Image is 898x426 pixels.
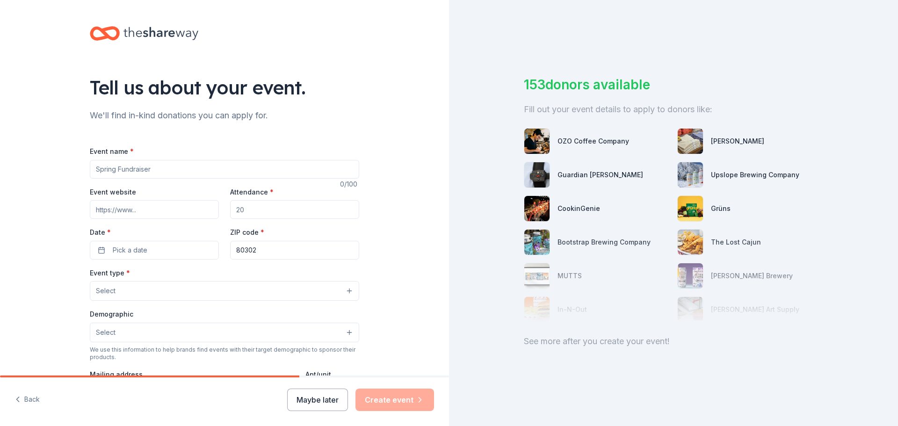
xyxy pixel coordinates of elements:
div: Guardian [PERSON_NAME] [558,169,643,181]
img: photo for Upslope Brewing Company [678,162,703,188]
div: See more after you create your event! [524,334,823,349]
label: Attendance [230,188,274,197]
button: Back [15,390,40,410]
div: Fill out your event details to apply to donors like: [524,102,823,117]
label: ZIP code [230,228,264,237]
label: Apt/unit [305,370,331,379]
div: [PERSON_NAME] [711,136,764,147]
button: Maybe later [287,389,348,411]
label: Mailing address [90,370,143,379]
div: We'll find in-kind donations you can apply for. [90,108,359,123]
label: Event website [90,188,136,197]
img: photo for Murdoch's [678,129,703,154]
input: 20 [230,200,359,219]
div: CookinGenie [558,203,600,214]
div: Grüns [711,203,731,214]
label: Event name [90,147,134,156]
img: photo for OZO Coffee Company [524,129,550,154]
div: Tell us about your event. [90,74,359,101]
img: photo for Guardian Angel Device [524,162,550,188]
button: Select [90,323,359,342]
span: Select [96,327,116,338]
input: 12345 (U.S. only) [230,241,359,260]
div: OZO Coffee Company [558,136,629,147]
label: Event type [90,268,130,278]
div: Upslope Brewing Company [711,169,799,181]
span: Pick a date [113,245,147,256]
input: Spring Fundraiser [90,160,359,179]
button: Pick a date [90,241,219,260]
img: photo for Grüns [678,196,703,221]
label: Demographic [90,310,133,319]
div: 0 /100 [340,179,359,190]
input: https://www... [90,200,219,219]
img: photo for CookinGenie [524,196,550,221]
button: Select [90,281,359,301]
div: 153 donors available [524,75,823,94]
div: We use this information to help brands find events with their target demographic to sponsor their... [90,346,359,361]
label: Date [90,228,219,237]
span: Select [96,285,116,296]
